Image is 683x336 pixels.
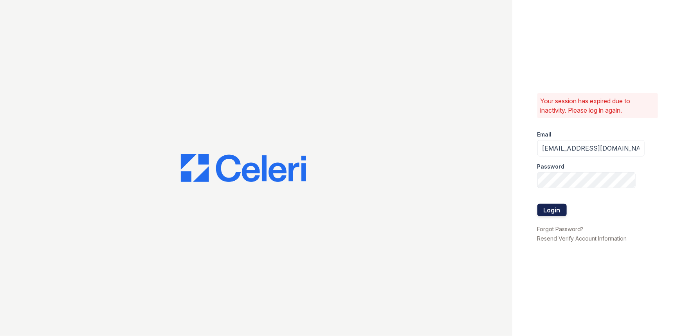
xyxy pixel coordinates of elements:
[541,96,655,115] p: Your session has expired due to inactivity. Please log in again.
[537,226,584,232] a: Forgot Password?
[537,163,565,171] label: Password
[537,235,627,242] a: Resend Verify Account Information
[181,154,306,182] img: CE_Logo_Blue-a8612792a0a2168367f1c8372b55b34899dd931a85d93a1a3d3e32e68fde9ad4.png
[537,204,567,216] button: Login
[537,131,552,138] label: Email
